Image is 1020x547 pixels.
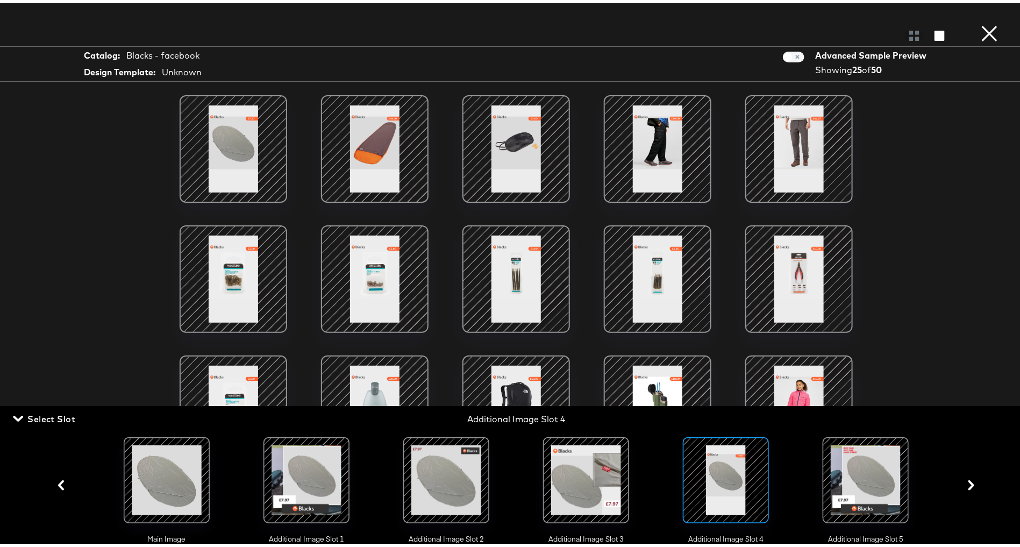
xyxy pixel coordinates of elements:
strong: Design Template: [84,63,155,75]
span: Main Image [113,531,220,541]
span: Additional Image Slot 2 [393,531,500,541]
div: Unknown [162,63,202,75]
span: Additional Image Slot 1 [253,531,360,541]
span: Select Slot [15,408,75,423]
div: Blacks - facebook [126,46,199,59]
div: Additional Image Slot 4 [351,410,682,422]
span: Additional Image Slot 5 [812,531,919,541]
button: Select Slot [11,408,80,423]
div: Advanced Sample Preview [815,46,930,59]
strong: Catalog: [84,46,120,59]
span: Additional Image Slot 3 [532,531,640,541]
strong: 25 [852,61,862,72]
strong: 50 [871,61,882,72]
span: Additional Image Slot 4 [672,531,780,541]
div: Showing of [815,61,930,73]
